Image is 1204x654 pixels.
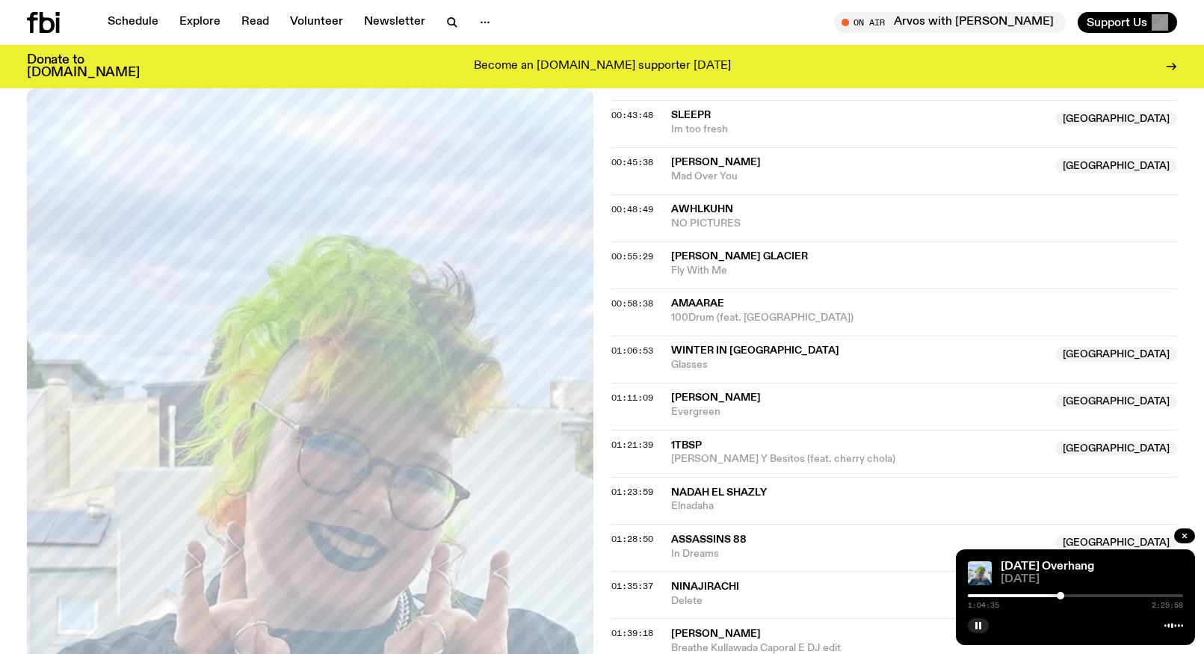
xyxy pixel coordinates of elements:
[611,250,653,262] span: 00:55:29
[671,264,1178,278] span: Fly With Me
[671,345,839,356] span: Winter in [GEOGRAPHIC_DATA]
[671,594,1047,608] span: Delete
[671,629,761,639] span: [PERSON_NAME]
[1055,158,1177,173] span: [GEOGRAPHIC_DATA]
[671,217,1178,231] span: NO PICTURES
[27,54,140,79] h3: Donate to [DOMAIN_NAME]
[1087,16,1147,29] span: Support Us
[1055,347,1177,362] span: [GEOGRAPHIC_DATA]
[671,452,1047,466] span: [PERSON_NAME] Y Besitos (feat. cherry chola)
[611,300,653,308] button: 00:58:38
[671,487,767,498] span: Nadah El Shazly
[1055,111,1177,126] span: [GEOGRAPHIC_DATA]
[671,110,711,120] span: SLEEPR
[611,533,653,545] span: 01:28:50
[671,440,702,451] span: 1tbsp
[170,12,229,33] a: Explore
[671,298,724,309] span: Amaarae
[99,12,167,33] a: Schedule
[1055,441,1177,456] span: [GEOGRAPHIC_DATA]
[671,547,1047,561] span: In Dreams
[281,12,352,33] a: Volunteer
[671,358,1047,372] span: Glasses
[1078,12,1177,33] button: Support Us
[611,111,653,120] button: 00:43:48
[611,488,653,496] button: 01:23:59
[671,311,1178,325] span: 100Drum (feat. [GEOGRAPHIC_DATA])
[671,157,761,167] span: [PERSON_NAME]
[611,629,653,638] button: 01:39:18
[611,439,653,451] span: 01:21:39
[671,581,739,592] span: Ninajirachi
[611,203,653,215] span: 00:48:49
[611,206,653,214] button: 00:48:49
[671,534,747,545] span: Assassins 88
[611,345,653,357] span: 01:06:53
[671,499,1178,513] span: Elnadaha
[671,392,761,403] span: [PERSON_NAME]
[671,251,808,262] span: [PERSON_NAME] Glacier
[474,60,731,73] p: Become an [DOMAIN_NAME] supporter [DATE]
[611,392,653,404] span: 01:11:09
[968,602,999,609] span: 1:04:35
[671,204,733,215] span: awhlkuhn
[611,347,653,355] button: 01:06:53
[611,156,653,168] span: 00:45:38
[611,441,653,449] button: 01:21:39
[671,405,1047,419] span: Evergreen
[611,109,653,121] span: 00:43:48
[355,12,434,33] a: Newsletter
[611,486,653,498] span: 01:23:59
[611,158,653,167] button: 00:45:38
[611,582,653,590] button: 01:35:37
[611,297,653,309] span: 00:58:38
[1055,535,1177,550] span: [GEOGRAPHIC_DATA]
[611,580,653,592] span: 01:35:37
[611,535,653,543] button: 01:28:50
[611,253,653,261] button: 00:55:29
[671,170,1047,184] span: Mad Over You
[1001,574,1183,585] span: [DATE]
[834,12,1066,33] button: On AirArvos with [PERSON_NAME]
[1001,561,1094,573] a: [DATE] Overhang
[671,123,1047,137] span: Im too fresh
[232,12,278,33] a: Read
[1055,394,1177,409] span: [GEOGRAPHIC_DATA]
[1152,602,1183,609] span: 2:29:58
[611,627,653,639] span: 01:39:18
[611,394,653,402] button: 01:11:09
